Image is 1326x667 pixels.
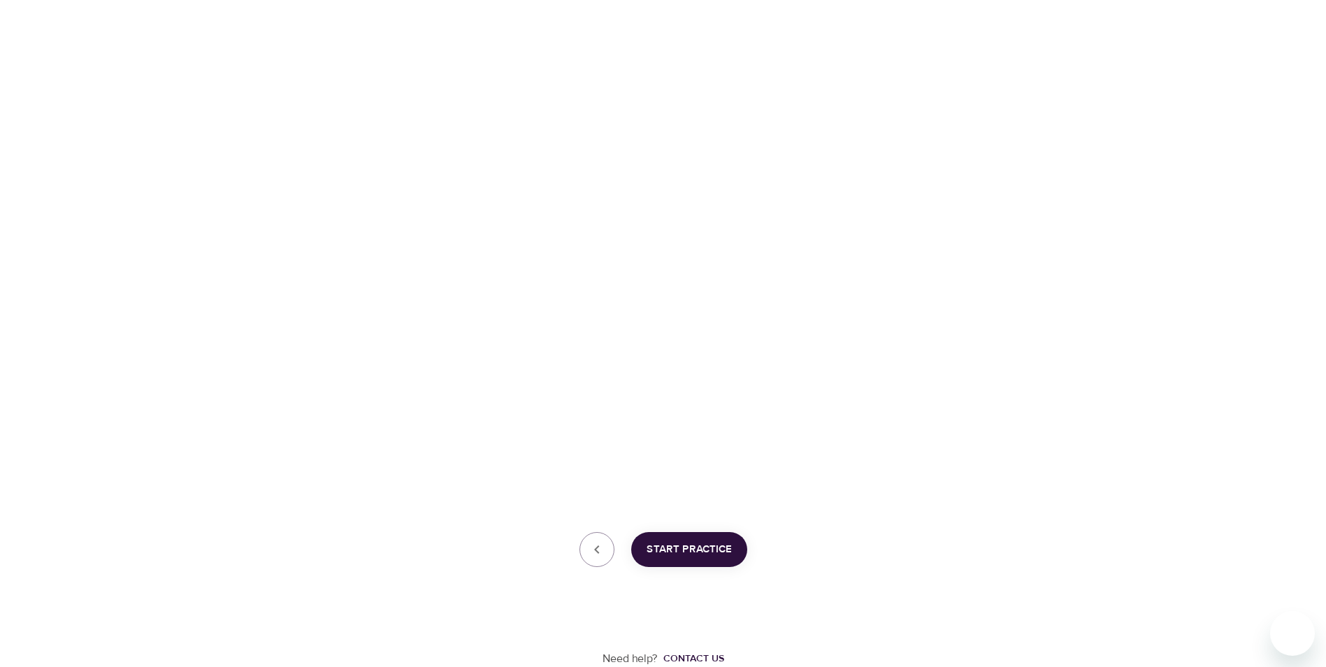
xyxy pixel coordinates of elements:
button: Start Practice [631,532,747,567]
div: Contact us [663,652,724,666]
a: Contact us [658,652,724,666]
iframe: Button to launch messaging window [1270,611,1315,656]
p: Need help? [603,651,658,667]
span: Start Practice [647,540,732,559]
